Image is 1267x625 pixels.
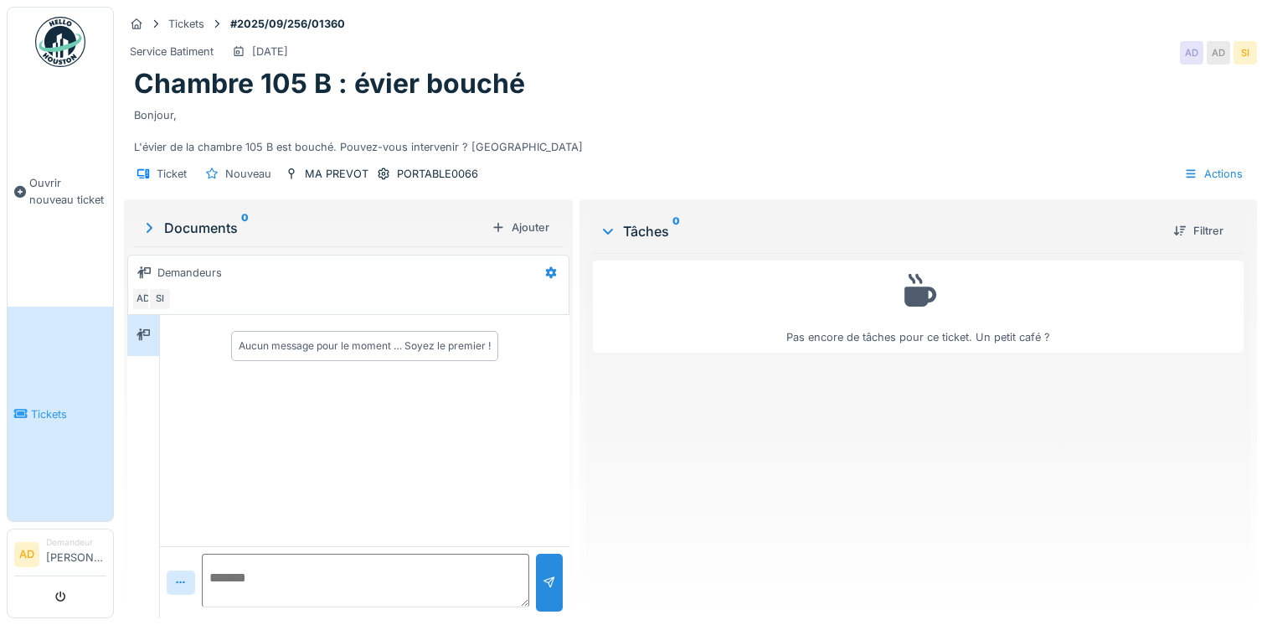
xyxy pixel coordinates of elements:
[31,406,106,422] span: Tickets
[224,16,352,32] strong: #2025/09/256/01360
[35,17,85,67] img: Badge_color-CXgf-gQk.svg
[14,536,106,576] a: AD Demandeur[PERSON_NAME]
[8,76,113,307] a: Ouvrir nouveau ticket
[141,218,485,238] div: Documents
[1177,162,1250,186] div: Actions
[1207,41,1230,65] div: AD
[29,175,106,207] span: Ouvrir nouveau ticket
[1167,220,1230,242] div: Filtrer
[225,166,271,182] div: Nouveau
[305,166,368,182] div: MA PREVOT
[672,221,680,241] sup: 0
[239,338,491,354] div: Aucun message pour le moment … Soyez le premier !
[157,265,222,281] div: Demandeurs
[600,221,1160,241] div: Tâches
[131,287,155,311] div: AD
[148,287,172,311] div: SI
[397,166,478,182] div: PORTABLE0066
[1234,41,1257,65] div: SI
[8,307,113,521] a: Tickets
[157,166,187,182] div: Ticket
[134,68,525,100] h1: Chambre 105 B : évier bouché
[252,44,288,59] div: [DATE]
[485,216,556,239] div: Ajouter
[14,542,39,567] li: AD
[604,268,1233,346] div: Pas encore de tâches pour ce ticket. Un petit café ?
[241,218,249,238] sup: 0
[1180,41,1203,65] div: AD
[130,44,214,59] div: Service Batiment
[46,536,106,572] li: [PERSON_NAME]
[168,16,204,32] div: Tickets
[46,536,106,549] div: Demandeur
[134,101,1247,156] div: Bonjour, L'évier de la chambre 105 B est bouché. Pouvez-vous intervenir ? [GEOGRAPHIC_DATA]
